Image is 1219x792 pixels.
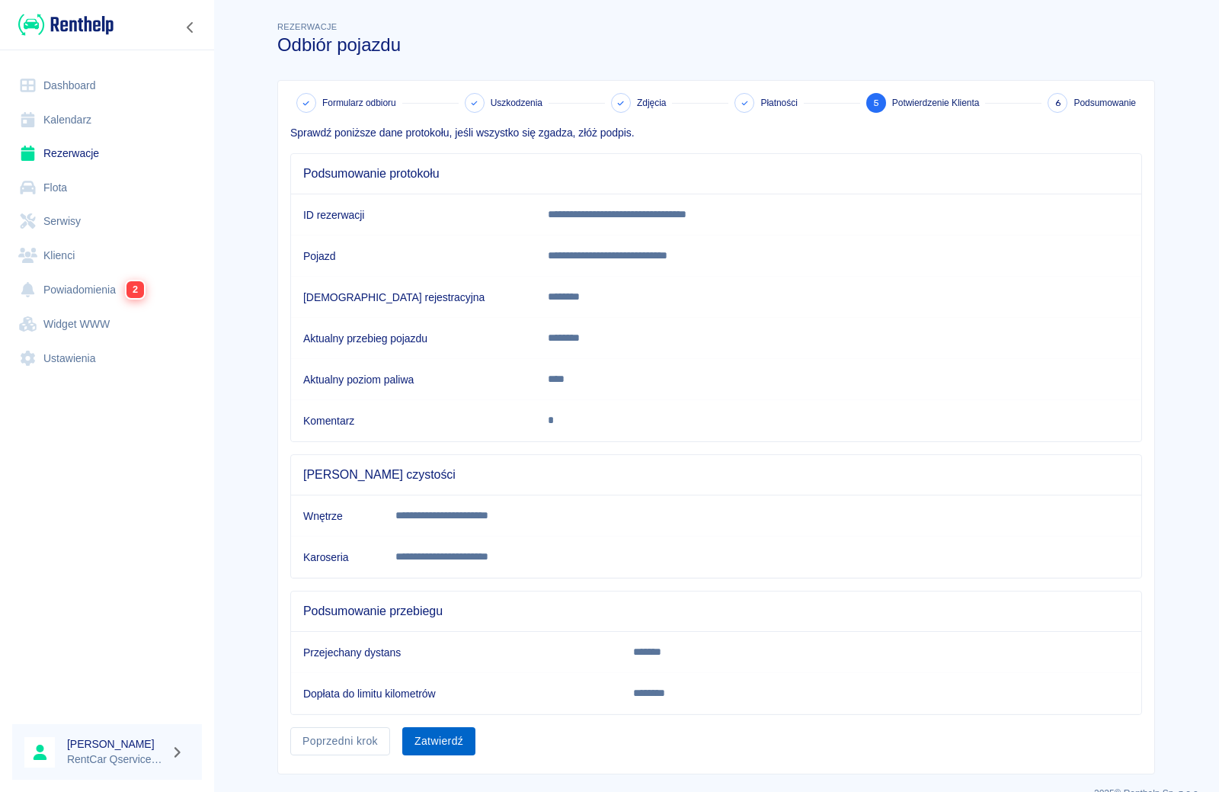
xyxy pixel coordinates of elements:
[12,272,202,307] a: Powiadomienia2
[179,18,202,37] button: Zwiń nawigację
[12,103,202,137] a: Kalendarz
[12,171,202,205] a: Flota
[277,34,1155,56] h3: Odbiór pojazdu
[303,249,523,264] h6: Pojazd
[303,290,523,305] h6: [DEMOGRAPHIC_DATA] rejestracyjna
[12,239,202,273] a: Klienci
[1055,95,1061,111] span: 6
[277,22,337,31] span: Rezerwacje
[12,307,202,341] a: Widget WWW
[892,96,980,110] span: Potwierdzenie Klienta
[303,331,523,346] h6: Aktualny przebieg pojazdu
[12,12,114,37] a: Renthelp logo
[873,95,879,111] span: 5
[18,12,114,37] img: Renthelp logo
[760,96,797,110] span: Płatności
[290,125,1142,141] p: Sprawdź poniższe dane protokołu, jeśli wszystko się zgadza, złóż podpis.
[637,96,666,110] span: Zdjęcia
[303,166,1129,181] span: Podsumowanie protokołu
[303,372,523,387] h6: Aktualny poziom paliwa
[12,69,202,103] a: Dashboard
[491,96,542,110] span: Uszkodzenia
[303,413,523,428] h6: Komentarz
[303,508,371,524] h6: Wnętrze
[67,736,165,752] h6: [PERSON_NAME]
[303,645,609,660] h6: Przejechany dystans
[12,204,202,239] a: Serwisy
[12,341,202,376] a: Ustawienia
[303,467,1129,483] span: [PERSON_NAME] czystości
[303,550,371,565] h6: Karoseria
[67,752,165,768] p: RentCar Qservice Damar Parts
[322,96,396,110] span: Formularz odbioru
[12,136,202,171] a: Rezerwacje
[126,281,144,298] span: 2
[303,604,1129,619] span: Podsumowanie przebiegu
[290,727,390,755] button: Poprzedni krok
[303,207,523,223] h6: ID rezerwacji
[402,727,475,755] button: Zatwierdź
[303,686,609,701] h6: Dopłata do limitu kilometrów
[1073,96,1136,110] span: Podsumowanie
